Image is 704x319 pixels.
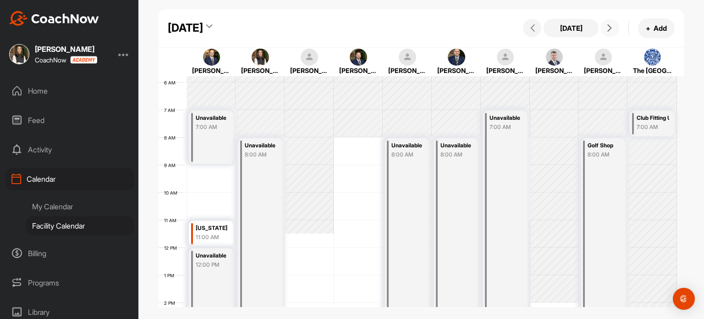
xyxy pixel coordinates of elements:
[588,151,620,159] div: 8:00 AM
[196,223,228,234] div: [US_STATE][PERSON_NAME]
[5,242,134,265] div: Billing
[673,288,695,310] div: Open Intercom Messenger
[196,233,228,241] div: 11:00 AM
[159,245,186,251] div: 12 PM
[159,300,184,306] div: 2 PM
[588,140,620,151] div: Golf Shop
[5,79,134,102] div: Home
[595,49,612,66] img: square_default-ef6cabf814de5a2bf16c804365e32c732080f9872bdf737d349900a9daf73cf9.png
[159,80,185,85] div: 6 AM
[26,216,134,235] div: Facility Calendar
[70,56,97,64] img: CoachNow acadmey
[159,190,187,196] div: 10 AM
[203,49,220,66] img: square_bee3fa92a6c3014f3bfa0d4fe7d50730.jpg
[241,66,280,75] div: [PERSON_NAME]
[290,66,329,75] div: [PERSON_NAME]
[584,66,622,75] div: [PERSON_NAME]
[637,113,669,123] div: Club Fitting Use Only
[9,11,99,26] img: CoachNow
[399,49,416,66] img: square_default-ef6cabf814de5a2bf16c804365e32c732080f9872bdf737d349900a9daf73cf9.png
[5,138,134,161] div: Activity
[35,45,97,53] div: [PERSON_NAME]
[196,123,228,131] div: 7:00 AM
[544,19,599,37] button: [DATE]
[5,168,134,190] div: Calendar
[301,49,318,66] img: square_default-ef6cabf814de5a2bf16c804365e32c732080f9872bdf737d349900a9daf73cf9.png
[159,218,186,223] div: 11 AM
[159,162,185,168] div: 9 AM
[339,66,378,75] div: [PERSON_NAME]
[159,273,183,278] div: 1 PM
[196,251,228,261] div: Unavailable
[168,20,203,36] div: [DATE]
[5,109,134,132] div: Feed
[35,56,97,64] div: CoachNow
[489,123,522,131] div: 7:00 AM
[159,107,184,113] div: 7 AM
[546,49,563,66] img: square_b7f20754f9f8f6eaa06991cc1baa4178.jpg
[638,18,675,38] button: +Add
[252,49,269,66] img: square_318c742b3522fe015918cc0bd9a1d0e8.jpg
[644,49,661,66] img: square_21a52c34a1b27affb0df1d7893c918db.jpg
[440,140,473,151] div: Unavailable
[440,151,473,159] div: 8:00 AM
[159,135,185,140] div: 8 AM
[535,66,574,75] div: [PERSON_NAME]
[196,261,228,269] div: 12:00 PM
[350,49,367,66] img: square_50820e9176b40dfe1a123c7217094fa9.jpg
[391,151,424,159] div: 8:00 AM
[437,66,476,75] div: [PERSON_NAME]
[489,113,522,123] div: Unavailable
[633,66,671,75] div: The [GEOGRAPHIC_DATA]
[448,49,465,66] img: square_79f6e3d0e0224bf7dac89379f9e186cf.jpg
[26,197,134,216] div: My Calendar
[9,44,29,64] img: square_318c742b3522fe015918cc0bd9a1d0e8.jpg
[646,23,650,33] span: +
[486,66,525,75] div: [PERSON_NAME]
[245,140,277,151] div: Unavailable
[5,271,134,294] div: Programs
[388,66,427,75] div: [PERSON_NAME]
[637,123,669,131] div: 7:00 AM
[196,113,228,123] div: Unavailable
[391,140,424,151] div: Unavailable
[192,66,231,75] div: [PERSON_NAME]
[497,49,514,66] img: square_default-ef6cabf814de5a2bf16c804365e32c732080f9872bdf737d349900a9daf73cf9.png
[245,151,277,159] div: 8:00 AM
